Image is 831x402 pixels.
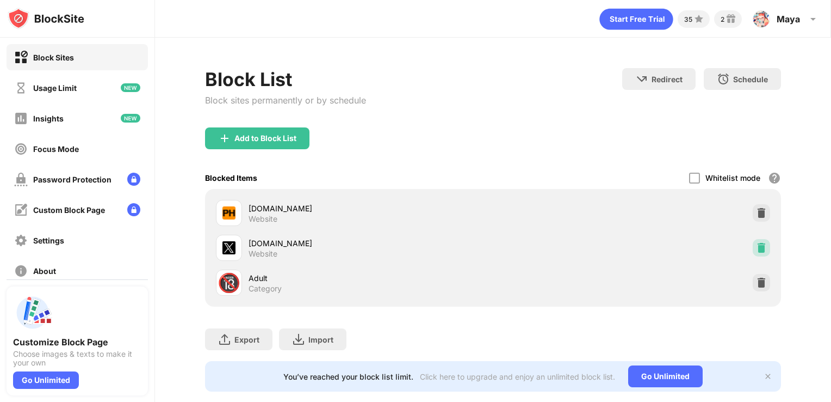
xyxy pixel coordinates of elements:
[222,206,235,220] img: favicons
[234,134,296,143] div: Add to Block List
[121,114,140,123] img: new-icon.svg
[13,371,79,389] div: Go Unlimited
[249,272,493,284] div: Adult
[218,272,240,294] div: 🔞
[234,335,259,344] div: Export
[764,372,772,381] img: x-button.svg
[14,264,28,278] img: about-off.svg
[222,241,235,254] img: favicons
[205,173,257,182] div: Blocked Items
[127,173,140,186] img: lock-menu.svg
[13,337,141,348] div: Customize Block Page
[599,8,673,30] div: animation
[724,13,737,26] img: reward-small.svg
[127,203,140,216] img: lock-menu.svg
[249,249,277,259] div: Website
[249,203,493,214] div: [DOMAIN_NAME]
[249,284,282,294] div: Category
[684,15,692,23] div: 35
[692,13,705,26] img: points-small.svg
[14,203,28,217] img: customize-block-page-off.svg
[33,205,105,215] div: Custom Block Page
[14,142,28,156] img: focus-off.svg
[705,173,760,182] div: Whitelist mode
[13,293,52,332] img: push-custom-page.svg
[308,335,333,344] div: Import
[733,75,768,84] div: Schedule
[14,81,28,95] img: time-usage-off.svg
[628,366,703,387] div: Go Unlimited
[777,14,800,25] div: Maya
[249,214,277,224] div: Website
[420,372,615,381] div: Click here to upgrade and enjoy an unlimited block list.
[283,372,413,381] div: You’ve reached your block list limit.
[14,173,28,186] img: password-protection-off.svg
[33,114,64,123] div: Insights
[652,75,683,84] div: Redirect
[33,53,74,62] div: Block Sites
[33,175,111,184] div: Password Protection
[249,237,493,249] div: [DOMAIN_NAME]
[14,112,28,125] img: insights-off.svg
[13,350,141,367] div: Choose images & texts to make it your own
[753,10,770,28] img: ACg8ocIo_WBZW6XCfkBQtQ7-asnft-OZeriD8uIi40i-sx8qYdIanPI=s96-c
[205,68,366,90] div: Block List
[721,15,724,23] div: 2
[121,83,140,92] img: new-icon.svg
[33,144,79,154] div: Focus Mode
[14,51,28,64] img: block-on.svg
[205,95,366,106] div: Block sites permanently or by schedule
[8,8,84,29] img: logo-blocksite.svg
[33,266,56,276] div: About
[14,234,28,247] img: settings-off.svg
[33,236,64,245] div: Settings
[33,83,77,93] div: Usage Limit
